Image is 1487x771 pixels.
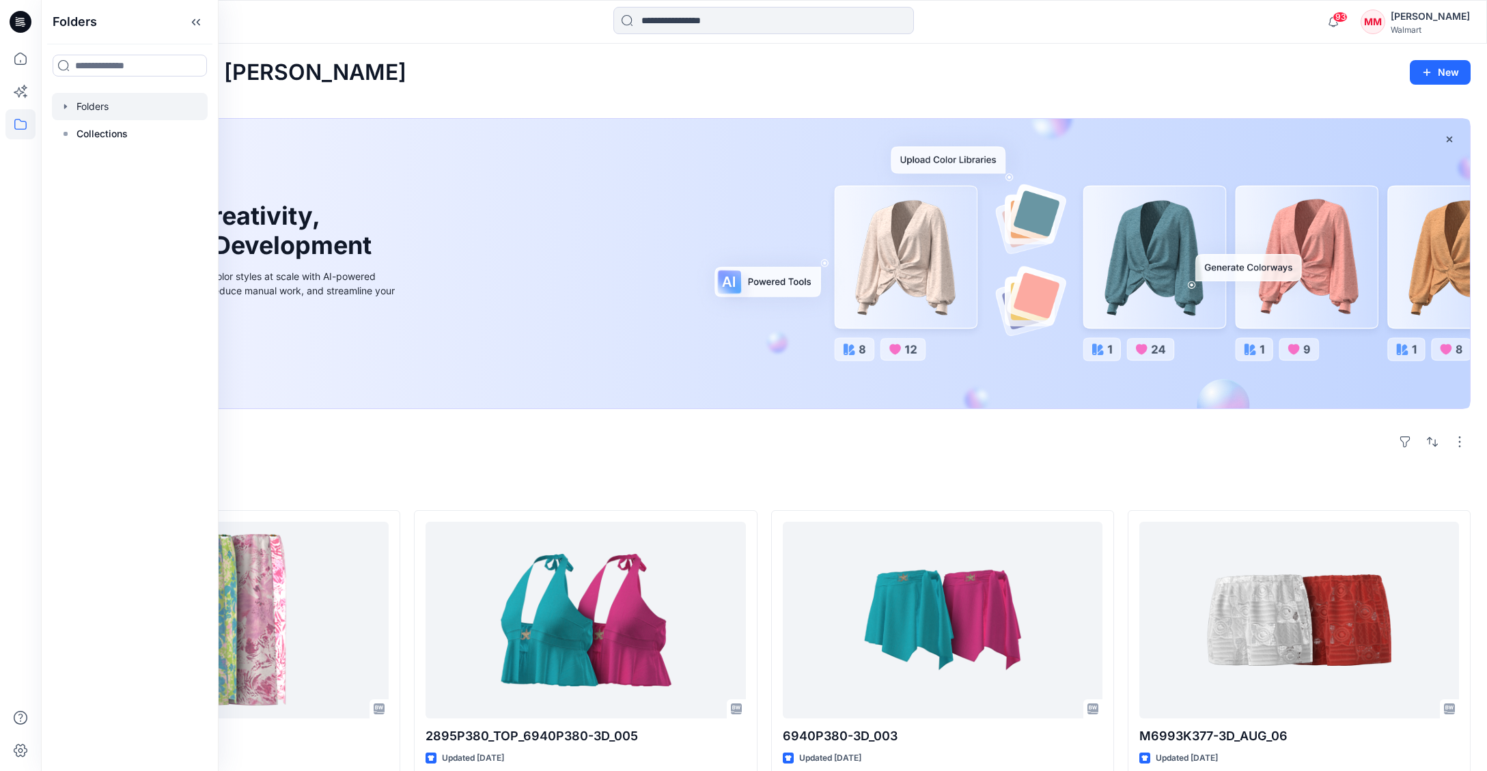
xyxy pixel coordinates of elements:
p: Updated [DATE] [442,751,504,766]
a: 2895P380_TOP_6940P380-3D_005 [426,522,745,718]
a: M6993K377-3D_AUG_06 [1139,522,1459,718]
div: Walmart [1391,25,1470,35]
p: 6933-S2-3D_003 [69,727,389,746]
p: Collections [77,126,128,142]
h1: Unleash Creativity, Speed Up Development [91,201,378,260]
a: 6933-S2-3D_003 [69,522,389,718]
button: New [1410,60,1471,85]
p: M6993K377-3D_AUG_06 [1139,727,1459,746]
p: Updated [DATE] [1156,751,1218,766]
h4: Styles [57,480,1471,496]
div: Explore ideas faster and recolor styles at scale with AI-powered tools that boost creativity, red... [91,269,398,312]
p: 2895P380_TOP_6940P380-3D_005 [426,727,745,746]
div: [PERSON_NAME] [1391,8,1470,25]
span: 93 [1333,12,1348,23]
div: MM [1361,10,1385,34]
p: 6940P380-3D_003 [783,727,1102,746]
h2: Welcome back, [PERSON_NAME] [57,60,406,85]
p: Updated [DATE] [799,751,861,766]
a: 6940P380-3D_003 [783,522,1102,718]
a: Discover more [91,328,398,356]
